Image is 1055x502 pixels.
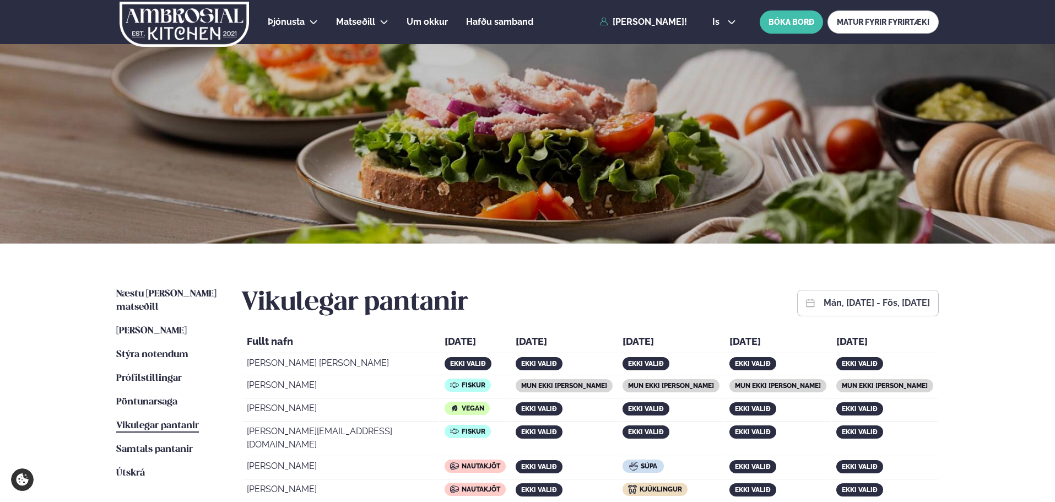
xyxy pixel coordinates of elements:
a: MATUR FYRIR FYRIRTÆKI [827,10,939,34]
a: Prófílstillingar [116,372,182,385]
td: [PERSON_NAME] [242,457,439,479]
span: ekki valið [842,486,878,494]
span: Vikulegar pantanir [116,421,199,430]
a: Samtals pantanir [116,443,193,456]
span: Nautakjöt [462,462,500,470]
a: [PERSON_NAME]! [599,17,687,27]
span: ekki valið [842,360,878,368]
span: ekki valið [521,486,557,494]
span: ekki valið [521,360,557,368]
span: Súpa [641,462,657,470]
span: mun ekki [PERSON_NAME] [521,382,607,390]
span: ekki valið [842,405,878,413]
span: Um okkur [407,17,448,27]
span: ekki valið [450,360,486,368]
span: Vegan [462,404,484,412]
span: Samtals pantanir [116,445,193,454]
span: Þjónusta [268,17,305,27]
span: [PERSON_NAME] [116,326,187,336]
a: Stýra notendum [116,348,188,361]
span: ekki valið [842,428,878,436]
th: [DATE] [511,333,617,353]
span: Prófílstillingar [116,374,182,383]
span: is [712,18,723,26]
a: Næstu [PERSON_NAME] matseðill [116,288,219,314]
td: [PERSON_NAME][EMAIL_ADDRESS][DOMAIN_NAME] [242,423,439,456]
th: [DATE] [725,333,831,353]
span: Nautakjöt [462,485,500,493]
th: [DATE] [832,333,938,353]
span: ekki valið [735,360,771,368]
span: mun ekki [PERSON_NAME] [628,382,714,390]
span: mun ekki [PERSON_NAME] [735,382,821,390]
a: Pöntunarsaga [116,396,177,409]
td: [PERSON_NAME] [PERSON_NAME] [242,354,439,375]
a: Matseðill [336,15,375,29]
span: ekki valið [735,428,771,436]
span: mun ekki [PERSON_NAME] [842,382,928,390]
span: Útskrá [116,468,145,478]
button: mán, [DATE] - fös, [DATE] [824,299,930,307]
span: Fiskur [462,381,485,389]
td: [PERSON_NAME] [242,400,439,422]
img: icon img [450,404,459,413]
span: Kjúklingur [640,485,682,493]
span: Stýra notendum [116,350,188,359]
span: ekki valið [628,428,664,436]
span: ekki valið [735,405,771,413]
img: icon img [450,427,459,436]
span: Pöntunarsaga [116,397,177,407]
span: ekki valið [735,486,771,494]
a: Þjónusta [268,15,305,29]
span: ekki valið [842,463,878,471]
span: Hafðu samband [466,17,533,27]
img: icon img [629,462,638,471]
a: Um okkur [407,15,448,29]
span: ekki valið [628,360,664,368]
img: icon img [450,462,459,471]
a: [PERSON_NAME] [116,325,187,338]
a: Útskrá [116,467,145,480]
span: ekki valið [521,428,557,436]
span: Næstu [PERSON_NAME] matseðill [116,289,217,312]
th: Fullt nafn [242,333,439,353]
img: icon img [450,485,459,494]
span: Fiskur [462,428,485,435]
span: ekki valið [521,463,557,471]
img: icon img [628,485,637,494]
span: ekki valið [628,405,664,413]
button: is [704,18,745,26]
td: [PERSON_NAME] [242,376,439,398]
h2: Vikulegar pantanir [241,288,468,319]
th: [DATE] [618,333,724,353]
a: Hafðu samband [466,15,533,29]
th: [DATE] [440,333,510,353]
button: BÓKA BORÐ [760,10,823,34]
span: ekki valið [735,463,771,471]
img: icon img [450,381,459,390]
a: Cookie settings [11,468,34,491]
a: Vikulegar pantanir [116,419,199,433]
img: logo [118,2,250,47]
span: Matseðill [336,17,375,27]
span: ekki valið [521,405,557,413]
